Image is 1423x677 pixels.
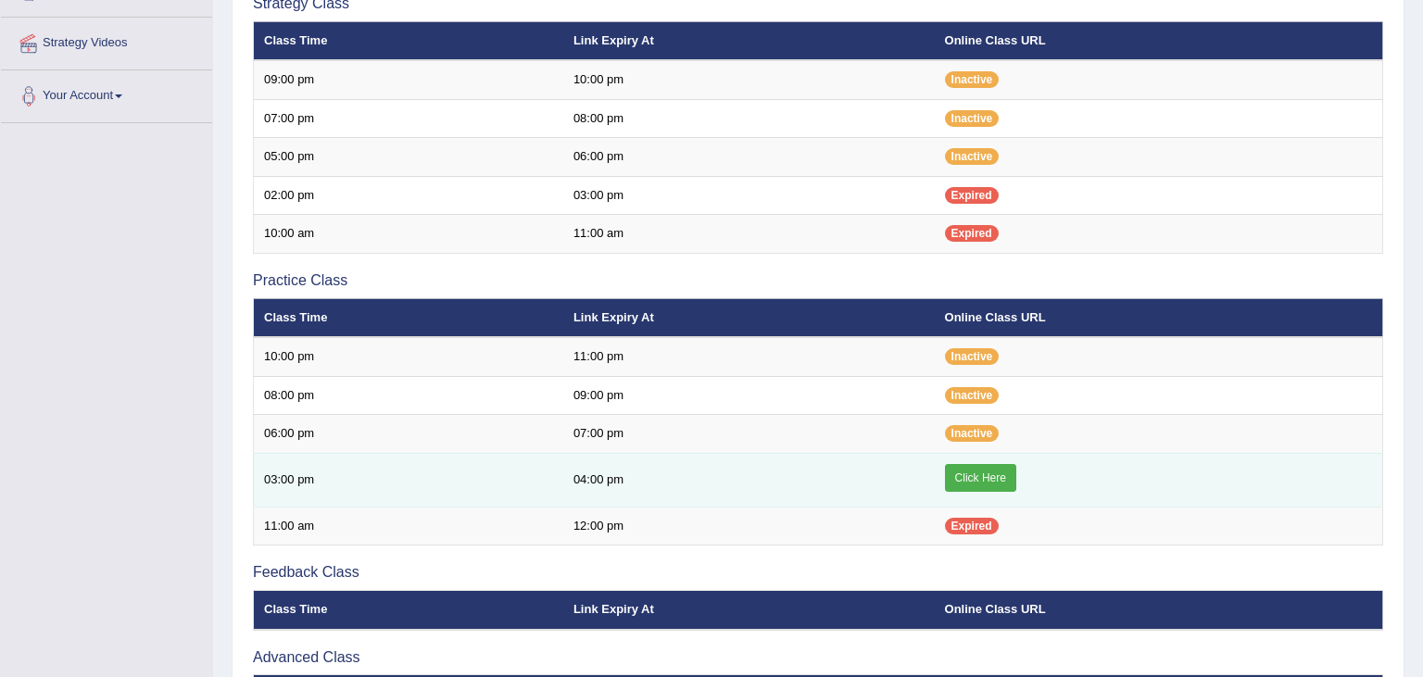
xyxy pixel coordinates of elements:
td: 05:00 pm [254,138,563,177]
a: Click Here [945,464,1016,492]
td: 06:00 pm [563,138,935,177]
td: 06:00 pm [254,415,563,454]
th: Online Class URL [935,591,1383,630]
td: 12:00 pm [563,507,935,545]
td: 08:00 pm [563,99,935,138]
td: 11:00 am [254,507,563,545]
th: Class Time [254,21,563,60]
h3: Feedback Class [253,564,1383,581]
td: 11:00 am [563,215,935,254]
span: Expired [945,225,999,242]
td: 11:00 pm [563,337,935,376]
td: 07:00 pm [563,415,935,454]
th: Online Class URL [935,21,1383,60]
th: Online Class URL [935,298,1383,337]
h3: Practice Class [253,272,1383,289]
td: 03:00 pm [563,176,935,215]
span: Inactive [945,387,1000,404]
a: Strategy Videos [1,18,212,64]
th: Class Time [254,298,563,337]
a: Your Account [1,70,212,117]
span: Inactive [945,71,1000,88]
h3: Advanced Class [253,649,1383,666]
th: Class Time [254,591,563,630]
td: 09:00 pm [254,60,563,99]
td: 10:00 pm [563,60,935,99]
td: 07:00 pm [254,99,563,138]
td: 08:00 pm [254,376,563,415]
td: 09:00 pm [563,376,935,415]
th: Link Expiry At [563,21,935,60]
span: Expired [945,518,999,534]
td: 10:00 am [254,215,563,254]
span: Inactive [945,148,1000,165]
span: Inactive [945,348,1000,365]
td: 10:00 pm [254,337,563,376]
th: Link Expiry At [563,591,935,630]
th: Link Expiry At [563,298,935,337]
span: Inactive [945,425,1000,442]
span: Expired [945,187,999,204]
span: Inactive [945,110,1000,127]
td: 04:00 pm [563,453,935,507]
td: 02:00 pm [254,176,563,215]
td: 03:00 pm [254,453,563,507]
